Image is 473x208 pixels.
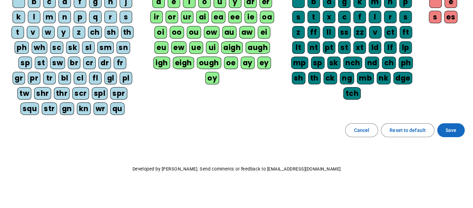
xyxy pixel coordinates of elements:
[205,72,219,84] div: oy
[384,26,397,39] div: ct
[224,57,238,69] div: oe
[170,26,184,39] div: oo
[244,11,257,23] div: ie
[357,72,374,84] div: mb
[343,57,362,69] div: nch
[66,41,79,54] div: sk
[105,26,118,39] div: sh
[114,57,126,69] div: fr
[154,41,168,54] div: eu
[258,26,270,39] div: ei
[43,72,56,84] div: tr
[11,26,24,39] div: t
[32,41,47,54] div: wh
[98,57,111,69] div: dr
[15,41,29,54] div: ph
[94,102,107,115] div: wr
[50,41,63,54] div: sc
[292,72,305,84] div: sh
[221,41,243,54] div: aigh
[187,26,201,39] div: ou
[354,26,366,39] div: zz
[121,26,134,39] div: th
[338,41,351,54] div: st
[377,72,391,84] div: nk
[381,123,434,137] button: Reset to default
[150,11,163,23] div: ir
[196,11,209,23] div: ai
[88,26,102,39] div: ch
[13,72,25,84] div: gr
[173,57,194,69] div: eigh
[197,57,221,69] div: ough
[323,11,335,23] div: x
[239,26,255,39] div: aw
[21,102,39,115] div: squ
[222,26,236,39] div: au
[74,11,86,23] div: p
[340,72,354,84] div: ng
[17,87,31,100] div: tw
[83,57,96,69] div: cr
[60,102,74,115] div: gn
[365,57,379,69] div: nd
[292,41,305,54] div: lt
[354,126,369,134] span: Cancel
[437,123,465,137] button: Save
[446,126,456,134] span: Save
[338,11,351,23] div: c
[82,41,95,54] div: sl
[97,41,114,54] div: sm
[292,26,305,39] div: z
[117,41,130,54] div: sn
[369,41,381,54] div: ld
[291,57,308,69] div: mp
[393,72,412,84] div: dge
[89,72,102,84] div: fl
[323,26,335,39] div: ll
[399,11,412,23] div: s
[369,11,381,23] div: l
[308,72,321,84] div: th
[120,72,132,84] div: pl
[399,57,413,69] div: ph
[120,11,132,23] div: s
[307,41,320,54] div: nt
[399,41,412,54] div: lp
[68,57,80,69] div: br
[35,57,47,69] div: st
[50,57,65,69] div: sw
[323,41,335,54] div: pt
[154,26,167,39] div: oi
[92,87,108,100] div: spl
[353,41,366,54] div: xt
[54,87,70,100] div: thr
[343,87,361,100] div: tch
[181,11,193,23] div: ur
[73,26,85,39] div: z
[104,11,117,23] div: r
[34,87,51,100] div: shr
[13,11,25,23] div: k
[338,26,351,39] div: ss
[429,11,441,23] div: s
[384,11,396,23] div: r
[153,57,170,69] div: igh
[382,57,396,69] div: ch
[400,26,412,39] div: ft
[72,87,89,100] div: scr
[27,26,39,39] div: v
[206,41,218,54] div: ui
[246,41,270,54] div: augh
[292,11,305,23] div: s
[77,102,91,115] div: kn
[104,72,117,84] div: gl
[43,11,56,23] div: m
[211,11,225,23] div: ea
[327,57,340,69] div: sk
[42,102,57,115] div: str
[345,123,378,137] button: Cancel
[110,102,125,115] div: qu
[166,11,178,23] div: or
[384,41,396,54] div: lf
